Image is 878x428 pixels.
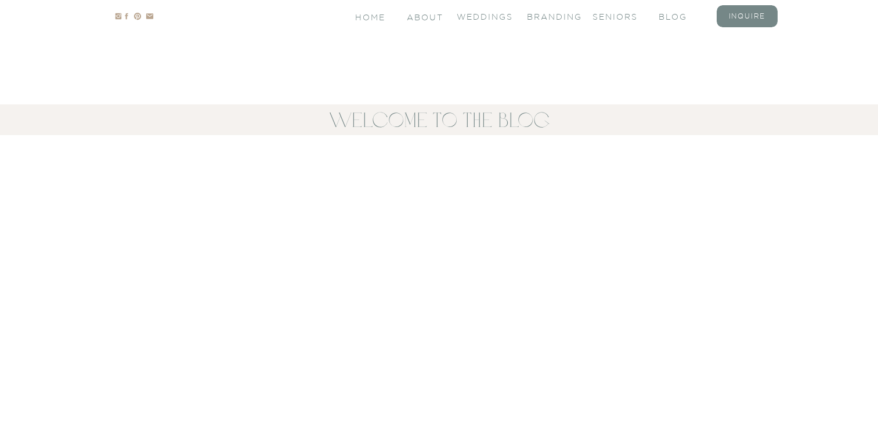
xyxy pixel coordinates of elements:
a: branding [527,11,573,21]
a: seniors [592,11,639,21]
a: About [407,12,442,21]
h2: welcome to The Blog [172,106,707,135]
a: blog [659,11,705,21]
a: inquire [724,11,771,21]
a: Home [355,12,387,21]
a: Weddings [457,11,503,21]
